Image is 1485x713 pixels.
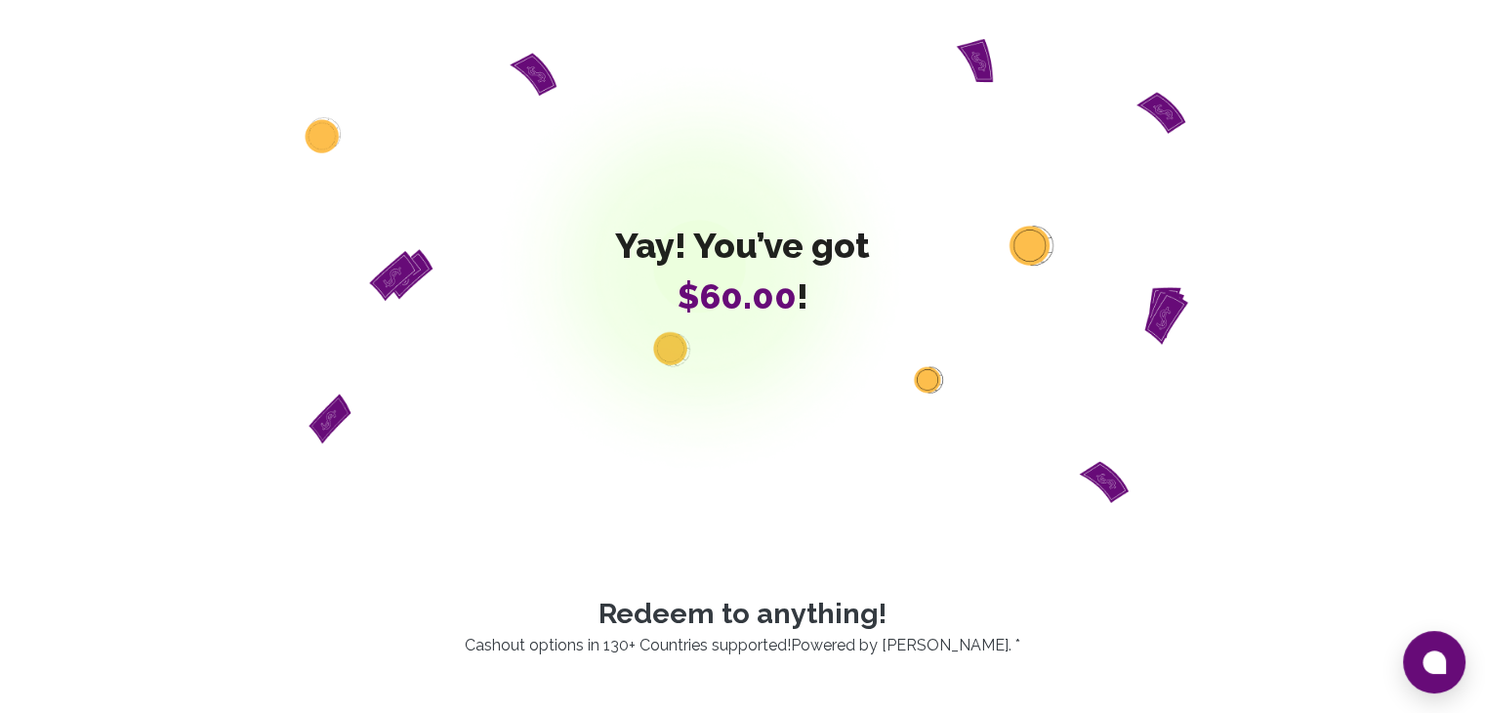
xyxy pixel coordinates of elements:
[678,275,797,316] span: $60.00
[1403,631,1465,693] button: Open chat window
[615,226,870,265] span: Yay! You’ve got
[157,597,1329,631] p: Redeem to anything!
[157,634,1329,657] p: Cashout options in 130+ Countries supported! . *
[791,636,1009,654] a: Powered by [PERSON_NAME]
[615,276,870,315] span: !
